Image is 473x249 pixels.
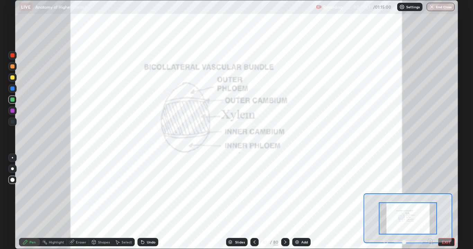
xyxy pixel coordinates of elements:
[35,4,88,10] p: Anatomy of Higher Plants 5
[406,5,420,9] p: Settings
[429,4,435,10] img: end-class-cross
[316,4,322,10] img: recording.375f2c34.svg
[147,240,155,244] div: Undo
[261,240,268,244] div: 43
[21,4,30,10] p: LIVE
[29,240,36,244] div: Pen
[273,239,278,245] div: 80
[438,238,455,246] button: EXIT
[294,239,300,245] img: add-slide-button
[235,240,245,244] div: Slides
[399,4,405,10] img: class-settings-icons
[427,3,455,11] button: End Class
[122,240,132,244] div: Select
[323,4,342,10] p: Recording
[76,240,86,244] div: Eraser
[301,240,308,244] div: Add
[270,240,272,244] div: /
[49,240,64,244] div: Highlight
[98,240,110,244] div: Shapes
